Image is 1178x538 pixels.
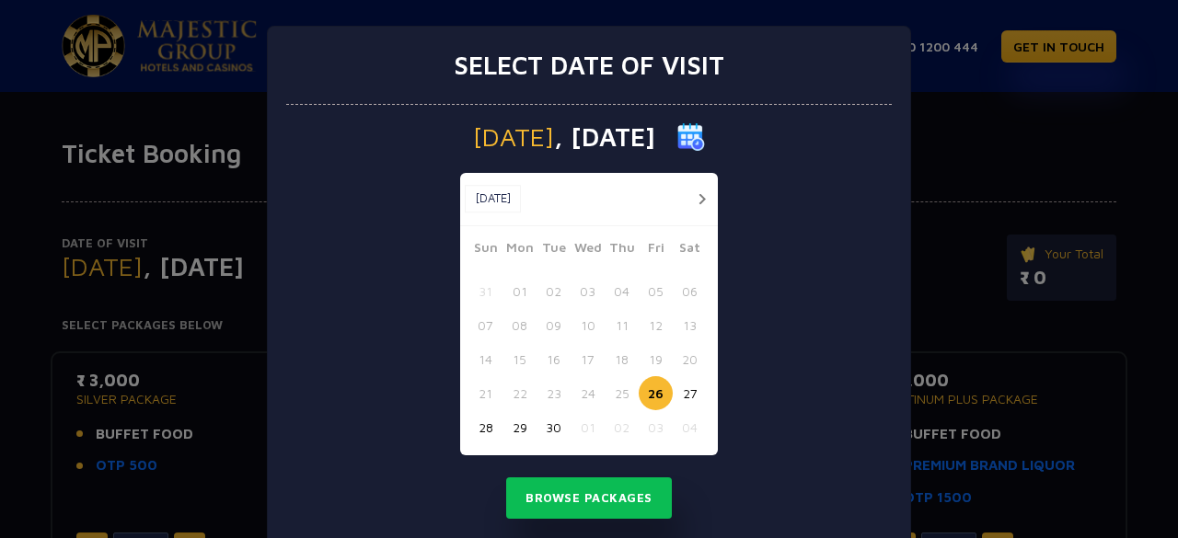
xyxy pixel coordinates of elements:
[673,376,707,410] button: 27
[673,308,707,342] button: 13
[502,342,537,376] button: 15
[639,342,673,376] button: 19
[639,410,673,444] button: 03
[571,308,605,342] button: 10
[502,308,537,342] button: 08
[502,410,537,444] button: 29
[537,342,571,376] button: 16
[506,477,672,520] button: Browse Packages
[537,274,571,308] button: 02
[502,274,537,308] button: 01
[605,237,639,263] span: Thu
[571,376,605,410] button: 24
[468,410,502,444] button: 28
[537,376,571,410] button: 23
[673,274,707,308] button: 06
[454,50,724,81] h3: Select date of visit
[639,308,673,342] button: 12
[571,342,605,376] button: 17
[605,342,639,376] button: 18
[468,376,502,410] button: 21
[468,342,502,376] button: 14
[639,274,673,308] button: 05
[605,410,639,444] button: 02
[605,308,639,342] button: 11
[537,308,571,342] button: 09
[554,124,655,150] span: , [DATE]
[502,237,537,263] span: Mon
[502,376,537,410] button: 22
[571,410,605,444] button: 01
[673,410,707,444] button: 04
[639,376,673,410] button: 26
[468,237,502,263] span: Sun
[571,237,605,263] span: Wed
[571,274,605,308] button: 03
[468,308,502,342] button: 07
[465,185,521,212] button: [DATE]
[468,274,502,308] button: 31
[673,342,707,376] button: 20
[677,123,705,151] img: calender icon
[605,274,639,308] button: 04
[537,237,571,263] span: Tue
[605,376,639,410] button: 25
[473,124,554,150] span: [DATE]
[639,237,673,263] span: Fri
[537,410,571,444] button: 30
[673,237,707,263] span: Sat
